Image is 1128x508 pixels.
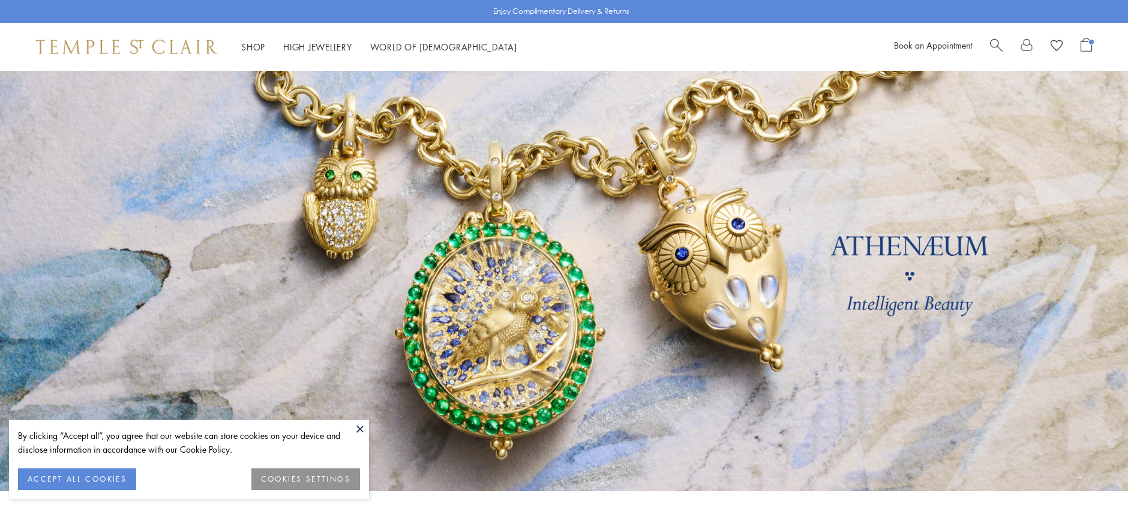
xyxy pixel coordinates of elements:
[18,468,136,490] button: ACCEPT ALL COOKIES
[251,468,360,490] button: COOKIES SETTINGS
[493,5,629,17] p: Enjoy Complimentary Delivery & Returns
[36,40,217,54] img: Temple St. Clair
[18,429,360,456] div: By clicking “Accept all”, you agree that our website can store cookies on your device and disclos...
[990,38,1003,56] a: Search
[894,39,972,51] a: Book an Appointment
[370,41,517,53] a: World of [DEMOGRAPHIC_DATA]World of [DEMOGRAPHIC_DATA]
[241,41,265,53] a: ShopShop
[283,41,352,53] a: High JewelleryHigh Jewellery
[241,40,517,55] nav: Main navigation
[1081,38,1092,56] a: Open Shopping Bag
[1051,38,1063,56] a: View Wishlist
